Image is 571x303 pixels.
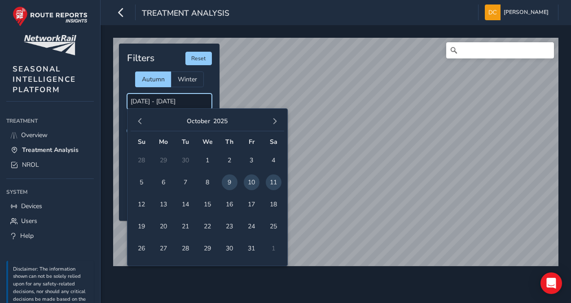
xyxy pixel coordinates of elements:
img: rr logo [13,6,88,27]
span: 1 [200,152,215,168]
span: 30 [222,241,237,256]
span: 11 [266,174,281,190]
span: 28 [178,241,193,256]
span: 29 [200,241,215,256]
span: 18 [266,196,281,212]
span: Fr [249,138,255,146]
span: We [202,138,213,146]
span: 21 [178,218,193,234]
span: 9 [222,174,237,190]
img: customer logo [24,35,76,55]
span: 22 [200,218,215,234]
span: SEASONAL INTELLIGENCE PLATFORM [13,64,76,95]
div: Open Intercom Messenger [540,272,562,294]
div: Autumn [135,71,171,87]
span: [PERSON_NAME] [504,4,549,20]
a: Overview [6,128,94,143]
a: Treatment Analysis [6,143,94,157]
span: Autumn [142,75,165,84]
span: 31 [244,241,259,256]
span: Users [21,217,37,225]
span: 27 [156,241,171,256]
span: 12 [134,196,149,212]
span: 19 [134,218,149,234]
span: 5 [134,174,149,190]
button: October [187,117,210,125]
span: Winter [178,75,197,84]
span: Tu [182,138,189,146]
a: NROL [6,157,94,172]
span: 24 [244,218,259,234]
span: 23 [222,218,237,234]
span: Mo [159,138,168,146]
canvas: Map [113,38,558,266]
span: 13 [156,196,171,212]
span: Overview [21,131,48,139]
span: Help [20,232,34,240]
div: System [6,185,94,199]
span: 10 [244,174,259,190]
span: 3 [244,152,259,168]
span: 15 [200,196,215,212]
button: 2025 [213,117,228,125]
span: Treatment Analysis [142,8,229,20]
span: 7 [178,174,193,190]
div: Treatment [6,114,94,128]
button: Reset [185,52,212,65]
span: 14 [178,196,193,212]
span: 2 [222,152,237,168]
span: Treatment Analysis [22,146,79,154]
span: Sa [270,138,277,146]
span: 25 [266,218,281,234]
img: diamond-layout [485,4,501,20]
span: 17 [244,196,259,212]
span: NROL [22,160,39,169]
h4: Filters [127,53,154,64]
span: 8 [200,174,215,190]
button: [PERSON_NAME] [485,4,552,20]
span: 20 [156,218,171,234]
div: Winter [171,71,204,87]
span: 16 [222,196,237,212]
span: 26 [134,241,149,256]
span: Devices [21,202,42,210]
input: Search [446,42,554,58]
a: Users [6,214,94,228]
span: Th [225,138,233,146]
a: Devices [6,199,94,214]
span: Su [138,138,145,146]
span: 4 [266,152,281,168]
a: Help [6,228,94,243]
span: 6 [156,174,171,190]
